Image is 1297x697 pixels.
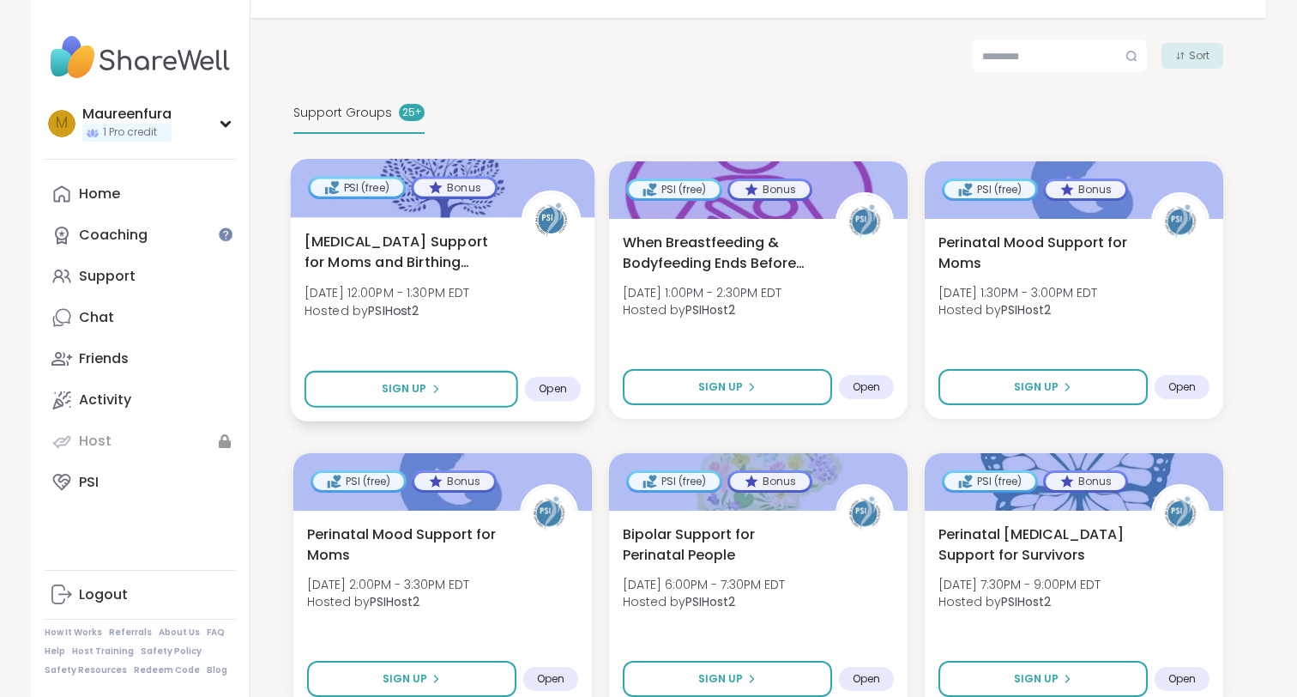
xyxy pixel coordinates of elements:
div: PSI (free) [311,179,403,196]
span: Hosted by [938,593,1101,610]
span: Sign Up [698,671,743,687]
a: Host Training [72,645,134,658]
a: FAQ [207,627,225,639]
span: Open [1168,380,1196,394]
span: Hosted by [623,301,781,318]
span: Sign Up [382,381,427,397]
b: PSIHost2 [1001,593,1051,610]
a: Safety Resources [45,664,127,676]
a: Referrals [109,627,152,639]
button: Sign Up [623,661,832,697]
div: Bonus [1046,181,1125,198]
span: Open [1168,672,1196,686]
b: PSIHost2 [368,301,419,318]
div: Chat [79,308,114,327]
span: Sort [1189,48,1210,64]
span: [MEDICAL_DATA] Support for Moms and Birthing People [305,231,503,273]
div: Bonus [413,179,495,196]
div: Bonus [730,181,810,198]
a: Coaching [45,215,236,256]
a: About Us [159,627,200,639]
span: [DATE] 6:00PM - 7:30PM EDT [623,576,785,593]
a: How It Works [45,627,102,639]
span: Perinatal Mood Support for Moms [307,524,501,566]
a: PSI [45,462,236,503]
span: 1 Pro credit [103,125,157,140]
a: Help [45,645,65,658]
div: Bonus [414,473,494,490]
span: [DATE] 1:00PM - 2:30PM EDT [623,284,781,301]
span: M [56,112,68,135]
img: PSIHost2 [838,487,891,540]
div: Home [79,185,120,203]
a: Chat [45,297,236,338]
div: Bonus [1046,473,1125,490]
button: Sign Up [938,369,1148,405]
b: PSIHost2 [685,301,735,318]
span: [DATE] 7:30PM - 9:00PM EDT [938,576,1101,593]
b: PSIHost2 [685,593,735,610]
span: Hosted by [305,301,470,318]
img: ShareWell Nav Logo [45,27,236,88]
div: Friends [79,349,129,368]
img: PSIHost2 [838,195,891,248]
div: Host [79,432,112,451]
b: PSIHost2 [370,593,419,610]
span: Open [853,380,880,394]
button: Sign Up [307,661,516,697]
a: Blog [207,664,227,676]
a: Logout [45,574,236,615]
a: Friends [45,338,236,379]
span: Sign Up [383,671,427,687]
div: PSI (free) [944,473,1035,490]
button: Sign Up [305,371,518,408]
span: Sign Up [1014,379,1059,395]
span: Hosted by [938,301,1097,318]
div: 25 [399,104,425,121]
a: Support [45,256,236,297]
div: PSI (free) [313,473,404,490]
div: Activity [79,391,131,409]
span: Sign Up [1014,671,1059,687]
a: Home [45,173,236,215]
div: PSI (free) [629,181,720,198]
div: PSI (free) [944,181,1035,198]
b: PSIHost2 [1001,301,1051,318]
div: Logout [79,585,128,604]
img: PSIHost2 [524,193,578,247]
iframe: Spotlight [219,227,232,241]
a: Safety Policy [141,645,202,658]
span: Perinatal [MEDICAL_DATA] Support for Survivors [938,524,1132,566]
span: Sign Up [698,379,743,395]
div: Maureenfura [82,105,172,124]
span: Bipolar Support for Perinatal People [623,524,817,566]
div: Support [79,267,136,286]
div: PSI (free) [629,473,720,490]
span: Support Groups [293,104,392,122]
span: [DATE] 2:00PM - 3:30PM EDT [307,576,469,593]
button: Sign Up [623,369,832,405]
span: [DATE] 1:30PM - 3:00PM EDT [938,284,1097,301]
a: Activity [45,379,236,421]
div: Bonus [730,473,810,490]
span: Open [853,672,880,686]
a: Host [45,421,236,462]
span: Perinatal Mood Support for Moms [938,233,1132,274]
button: Sign Up [938,661,1148,697]
span: Open [537,672,564,686]
span: When Breastfeeding & Bodyfeeding Ends Before Ready [623,233,817,274]
img: PSIHost2 [1154,195,1207,248]
span: Hosted by [307,593,469,610]
span: [DATE] 12:00PM - 1:30PM EDT [305,284,470,301]
div: PSI [79,473,99,492]
div: Coaching [79,226,148,245]
span: Open [539,382,567,396]
a: Redeem Code [134,664,200,676]
img: PSIHost2 [1154,487,1207,540]
pre: + [415,105,421,120]
img: PSIHost2 [522,487,576,540]
span: Hosted by [623,593,785,610]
